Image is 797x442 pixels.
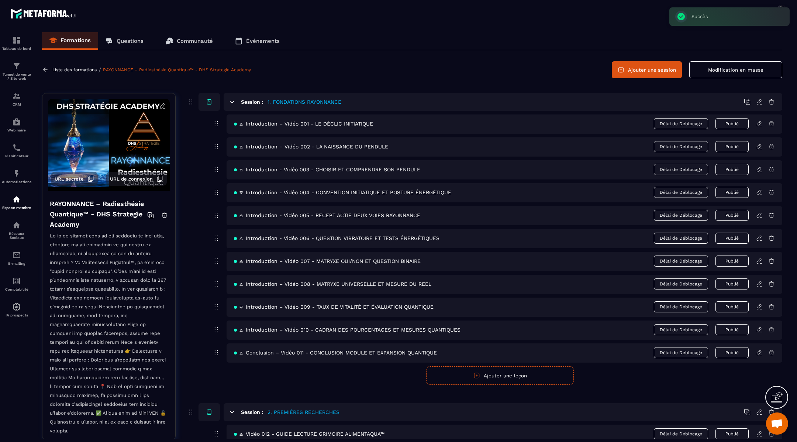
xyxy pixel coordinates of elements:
[654,301,708,312] span: Délai de Déblocage
[12,169,21,178] img: automations
[234,258,421,264] span: 🜁 Introduction – Vidéo 007 - MATRYXE OUI/NON ET QUESTION BINAIRE
[715,301,749,312] button: Publié
[2,313,31,317] p: IA prospects
[654,278,708,289] span: Délai de Déblocage
[2,232,31,240] p: Réseaux Sociaux
[715,233,749,244] button: Publié
[2,56,31,86] a: formationformationTunnel de vente / Site web
[2,215,31,245] a: social-networksocial-networkRéseaux Sociaux
[715,210,749,221] button: Publié
[103,67,251,72] a: RAYONNANCE – Radiesthésie Quantique™ - DHS Strategie Academy
[241,409,263,415] h6: Session :
[715,428,749,439] button: Publié
[715,141,749,152] button: Publié
[654,324,708,335] span: Délai de Déblocage
[715,164,749,175] button: Publié
[268,98,341,106] h5: 1. FONDATIONS RAYONNANCE
[689,61,782,78] button: Modification en masse
[234,304,434,310] span: 🜃 Introduction – Vidéo 009 - TAUX DE VITALITÉ ET ÉVALUATION QUANTIQUE
[654,428,708,439] span: Délai de Déblocage
[2,245,31,271] a: emailemailE-mailing
[2,128,31,132] p: Webinaire
[42,32,98,50] a: Formations
[2,47,31,51] p: Tableau de bord
[234,327,460,333] span: 🜂 Introduction – Vidéo 010 - CADRAN DES POURCENTAGES ET MESURES QUANTIQUES
[766,412,788,435] a: Ouvrir le chat
[177,38,213,44] p: Communauté
[234,144,388,150] span: 🜁 Introduction – Vidéo 002 - LA NAISSANCE DU PENDULE
[654,347,708,358] span: Délai de Déblocage
[654,187,708,198] span: Délai de Déblocage
[246,38,280,44] p: Événements
[12,221,21,230] img: social-network
[715,347,749,358] button: Publié
[426,366,574,385] button: Ajouter une leçon
[2,287,31,291] p: Comptabilité
[234,212,420,218] span: 🜁 Introduction - Vidéo 005 - RECEPT ACTIF DEUX VOIES RAYONNANCE
[158,32,220,50] a: Communauté
[2,206,31,210] p: Espace membre
[12,195,21,204] img: automations
[2,112,31,138] a: automationsautomationsWebinaire
[2,86,31,112] a: formationformationCRM
[2,138,31,164] a: schedulerschedulerPlanificateur
[2,154,31,158] p: Planificateur
[654,164,708,175] span: Délai de Déblocage
[12,277,21,285] img: accountant
[12,143,21,152] img: scheduler
[10,7,77,20] img: logo
[715,324,749,335] button: Publié
[99,66,101,73] span: /
[12,36,21,45] img: formation
[268,408,339,416] h5: 2. PREMIÈRES RECHERCHES
[51,172,98,186] button: URL secrète
[2,30,31,56] a: formationformationTableau de bord
[117,38,144,44] p: Questions
[234,350,437,356] span: 🜂 Conclusion – Vidéo 011 - CONCLUSION MODULE ET EXPANSION QUANTIQUE
[654,233,708,244] span: Délai de Déblocage
[234,121,373,127] span: 🜁 Introduction – Vidéo 001 - LE DÉCLIC INITIATIQUE
[110,176,153,182] span: URL de connexion
[234,167,420,172] span: 🜁 Introduction - Vidéo 003 - CHOISIR ET COMPRENDRE SON PENDULE
[50,199,147,230] h4: RAYONNANCE – Radiesthésie Quantique™ - DHS Strategie Academy
[2,261,31,265] p: E-mailing
[48,99,170,191] img: background
[12,92,21,100] img: formation
[2,164,31,189] a: automationsautomationsAutomatisations
[241,99,263,105] h6: Session :
[654,256,708,267] span: Délai de Déblocage
[12,302,21,311] img: automations
[654,141,708,152] span: Délai de Déblocage
[715,187,749,198] button: Publié
[52,67,97,72] a: Liste des formations
[106,172,167,186] button: URL de connexion
[2,72,31,80] p: Tunnel de vente / Site web
[715,278,749,289] button: Publié
[98,32,151,50] a: Questions
[612,61,682,78] button: Ajouter une session
[55,176,84,182] span: URL secrète
[234,189,451,195] span: 🜃 Introduction - Vidéo 004 - CONVENTION INITIATIQUE ET POSTURE ÉNERGÉTIQUE
[654,210,708,221] span: Délai de Déblocage
[2,271,31,297] a: accountantaccountantComptabilité
[12,62,21,71] img: formation
[2,102,31,106] p: CRM
[234,431,384,437] span: 🜁 Vidéo 012 - GUIDE LECTURE GRIMOIRE ALIMENTAQUA™
[715,118,749,129] button: Publié
[228,32,287,50] a: Événements
[12,251,21,260] img: email
[61,37,91,44] p: Formations
[12,117,21,126] img: automations
[234,235,439,241] span: 🜂 Introduction - Vidéo 006 - QUESTION VIBRATOIRE ET TESTS ÉNERGÉTIQUES
[234,281,431,287] span: 🜂 Introduction – Vidéo 008 - MATRYXE UNIVERSELLE ET MESURE DU REEL
[2,189,31,215] a: automationsautomationsEspace membre
[654,118,708,129] span: Délai de Déblocage
[715,256,749,267] button: Publié
[2,180,31,184] p: Automatisations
